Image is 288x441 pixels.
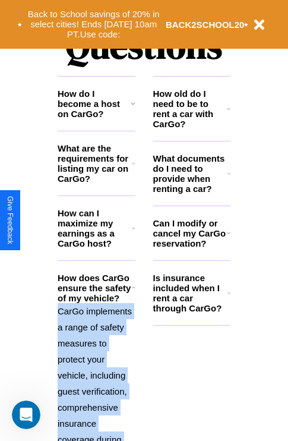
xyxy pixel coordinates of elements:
[6,196,14,244] div: Give Feedback
[58,208,132,248] h3: How can I maximize my earnings as a CarGo host?
[22,6,166,43] button: Back to School savings of 20% in select cities! Ends [DATE] 10am PT.Use code:
[166,20,245,30] b: BACK2SCHOOL20
[12,401,40,429] iframe: Intercom live chat
[153,273,227,313] h3: Is insurance included when I rent a car through CarGo?
[153,218,227,248] h3: Can I modify or cancel my CarGo reservation?
[58,89,131,119] h3: How do I become a host on CarGo?
[58,273,132,303] h3: How does CarGo ensure the safety of my vehicle?
[58,143,132,184] h3: What are the requirements for listing my car on CarGo?
[153,153,228,194] h3: What documents do I need to provide when renting a car?
[153,89,227,129] h3: How old do I need to be to rent a car with CarGo?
